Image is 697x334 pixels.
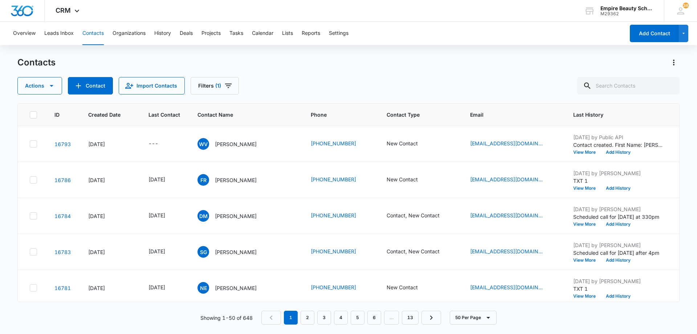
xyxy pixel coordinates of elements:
[367,311,381,325] a: Page 6
[470,176,543,183] a: [EMAIL_ADDRESS][DOMAIN_NAME]
[470,140,543,147] a: [EMAIL_ADDRESS][DOMAIN_NAME]
[148,111,180,118] span: Last Contact
[54,177,71,183] a: Navigate to contact details page for Faith Reed
[252,22,273,45] button: Calendar
[573,150,601,154] button: View More
[683,3,689,8] div: notifications count
[470,212,556,220] div: Email - darienmilioto@gmail.com - Select to Edit Field
[601,222,636,226] button: Add History
[88,140,131,148] div: [DATE]
[282,22,293,45] button: Lists
[215,212,257,220] p: [PERSON_NAME]
[573,241,664,249] p: [DATE] by [PERSON_NAME]
[334,311,348,325] a: Page 4
[317,311,331,325] a: Page 3
[88,176,131,184] div: [DATE]
[119,77,185,94] button: Import Contacts
[601,150,636,154] button: Add History
[148,248,165,255] div: [DATE]
[470,212,543,219] a: [EMAIL_ADDRESS][DOMAIN_NAME]
[311,212,369,220] div: Phone - (603) 406-4546 - Select to Edit Field
[197,174,270,186] div: Contact Name - Faith Reed - Select to Edit Field
[573,249,664,257] p: Scheduled call for [DATE] after 4pm
[311,248,369,256] div: Phone - +1 (207) 569-4884 - Select to Edit Field
[573,285,664,293] p: TXT 1
[302,22,320,45] button: Reports
[54,111,60,118] span: ID
[601,294,636,298] button: Add History
[311,176,356,183] a: [PHONE_NUMBER]
[387,248,440,255] div: Contact, New Contact
[82,22,104,45] button: Contacts
[573,205,664,213] p: [DATE] by [PERSON_NAME]
[387,283,431,292] div: Contact Type - New Contact - Select to Edit Field
[148,283,165,291] div: [DATE]
[180,22,193,45] button: Deals
[215,284,257,292] p: [PERSON_NAME]
[148,212,165,219] div: [DATE]
[197,111,283,118] span: Contact Name
[215,176,257,184] p: [PERSON_NAME]
[148,176,165,183] div: [DATE]
[88,248,131,256] div: [DATE]
[17,77,62,94] button: Actions
[470,111,545,118] span: Email
[148,176,178,184] div: Last Contact - 1757289600 - Select to Edit Field
[148,140,171,148] div: Last Contact - - Select to Edit Field
[191,77,239,94] button: Filters
[450,311,497,325] button: 50 Per Page
[573,277,664,285] p: [DATE] by [PERSON_NAME]
[573,141,664,149] p: Contact created. First Name: [PERSON_NAME] Name: [PERSON_NAME] Source: Form - Facebook Status(es)...
[402,311,419,325] a: Page 13
[311,140,369,148] div: Phone - +1 (603) 988-2756 - Select to Edit Field
[311,283,356,291] a: [PHONE_NUMBER]
[88,111,121,118] span: Created Date
[54,285,71,291] a: Navigate to contact details page for Nicole Eaton
[387,212,440,219] div: Contact, New Contact
[54,213,71,219] a: Navigate to contact details page for Darien Milioto
[573,133,664,141] p: [DATE] by Public API
[197,210,270,222] div: Contact Name - Darien Milioto - Select to Edit Field
[311,283,369,292] div: Phone - +1 (603) 944-7082 - Select to Edit Field
[200,314,253,322] p: Showing 1-50 of 648
[311,212,356,219] a: [PHONE_NUMBER]
[148,248,178,256] div: Last Contact - 1757289600 - Select to Edit Field
[573,258,601,262] button: View More
[470,248,556,256] div: Email - sarahrachel04073@gmail.com - Select to Edit Field
[573,222,601,226] button: View More
[215,248,257,256] p: [PERSON_NAME]
[630,25,679,42] button: Add Contact
[470,283,543,291] a: [EMAIL_ADDRESS][DOMAIN_NAME]
[387,176,431,184] div: Contact Type - New Contact - Select to Edit Field
[197,210,209,222] span: DM
[13,22,36,45] button: Overview
[197,282,209,294] span: NE
[284,311,298,325] em: 1
[148,212,178,220] div: Last Contact - 1757289600 - Select to Edit Field
[201,22,221,45] button: Projects
[387,283,418,291] div: New Contact
[668,57,680,68] button: Actions
[17,57,56,68] h1: Contacts
[387,140,431,148] div: Contact Type - New Contact - Select to Edit Field
[56,7,71,14] span: CRM
[311,176,369,184] div: Phone - (603) 617-6193 - Select to Edit Field
[600,11,653,16] div: account id
[301,311,314,325] a: Page 2
[470,283,556,292] div: Email - eloraday1234@yahoo.com - Select to Edit Field
[148,140,158,148] div: ---
[329,22,348,45] button: Settings
[215,140,257,148] p: [PERSON_NAME]
[88,284,131,292] div: [DATE]
[54,141,71,147] a: Navigate to contact details page for Walter Velez
[470,140,556,148] div: Email - Jlittle05@yahoo.com - Select to Edit Field
[148,283,178,292] div: Last Contact - 1757289600 - Select to Edit Field
[387,176,418,183] div: New Contact
[573,294,601,298] button: View More
[387,248,453,256] div: Contact Type - Contact, New Contact - Select to Edit Field
[573,213,664,221] p: Scheduled call for [DATE] at 330pm
[470,176,556,184] div: Email - faithcorriveau90@gmail.com - Select to Edit Field
[197,138,209,150] span: WV
[601,186,636,190] button: Add History
[113,22,146,45] button: Organizations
